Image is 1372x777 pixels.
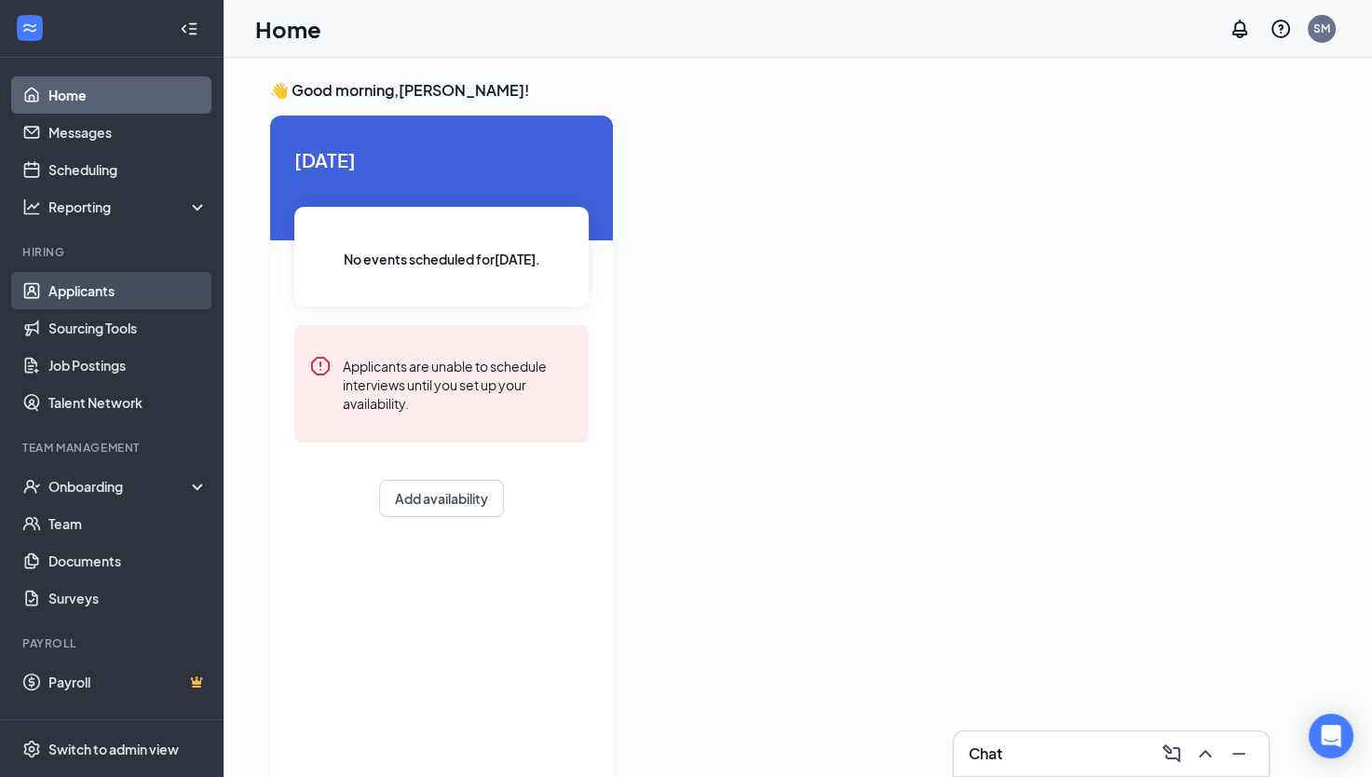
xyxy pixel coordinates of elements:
a: Home [48,76,208,114]
div: Payroll [22,635,204,651]
div: Applicants are unable to schedule interviews until you set up your availability. [343,355,574,413]
div: Onboarding [48,477,192,496]
svg: Minimize [1228,743,1250,765]
svg: Error [309,355,332,377]
svg: Collapse [180,20,198,38]
svg: WorkstreamLogo [20,19,39,37]
div: Reporting [48,198,209,216]
svg: Settings [22,740,41,758]
svg: QuestionInfo [1270,18,1292,40]
div: Hiring [22,244,204,260]
div: Team Management [22,440,204,456]
svg: Analysis [22,198,41,216]
div: SM [1313,20,1330,36]
button: ChevronUp [1190,739,1220,769]
svg: Notifications [1229,18,1251,40]
h1: Home [255,13,321,45]
svg: ChevronUp [1194,743,1216,765]
a: Applicants [48,272,208,309]
a: Team [48,505,208,542]
h3: 👋 Good morning, [PERSON_NAME] ! [270,80,1325,101]
a: Documents [48,542,208,579]
button: Add availability [379,480,504,517]
button: ComposeMessage [1157,739,1187,769]
span: [DATE] [294,145,589,174]
a: Scheduling [48,151,208,188]
a: PayrollCrown [48,663,208,701]
a: Sourcing Tools [48,309,208,347]
span: No events scheduled for [DATE] . [344,249,540,269]
button: Minimize [1224,739,1254,769]
h3: Chat [969,743,1002,764]
a: Surveys [48,579,208,617]
svg: UserCheck [22,477,41,496]
a: Talent Network [48,384,208,421]
div: Open Intercom Messenger [1309,714,1353,758]
div: Switch to admin view [48,740,179,758]
a: Job Postings [48,347,208,384]
a: Messages [48,114,208,151]
svg: ComposeMessage [1161,743,1183,765]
